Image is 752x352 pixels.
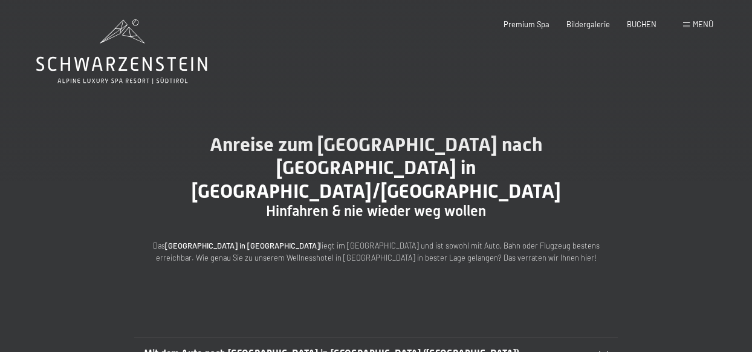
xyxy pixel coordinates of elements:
[504,19,549,29] a: Premium Spa
[192,133,561,203] span: Anreise zum [GEOGRAPHIC_DATA] nach [GEOGRAPHIC_DATA] in [GEOGRAPHIC_DATA]/[GEOGRAPHIC_DATA]
[266,203,486,220] span: Hinfahren & nie wieder weg wollen
[627,19,656,29] a: BUCHEN
[165,241,320,250] strong: [GEOGRAPHIC_DATA] in [GEOGRAPHIC_DATA]
[134,240,618,264] p: Das liegt im [GEOGRAPHIC_DATA] und ist sowohl mit Auto, Bahn oder Flugzeug bestens erreichbar. Wi...
[693,19,713,29] span: Menü
[566,19,610,29] a: Bildergalerie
